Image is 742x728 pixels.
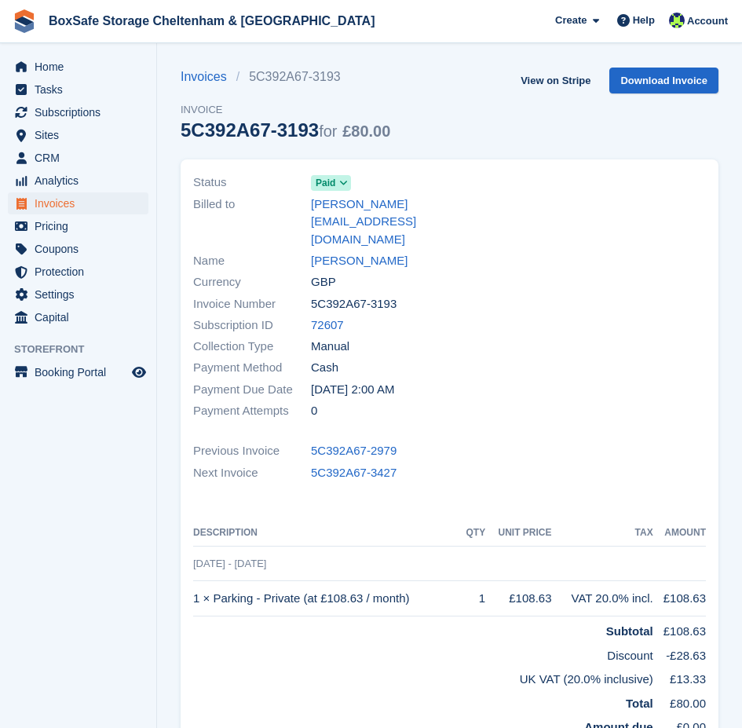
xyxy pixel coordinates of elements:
[311,174,351,192] a: Paid
[552,590,653,608] div: VAT 20.0% incl.
[311,252,408,270] a: [PERSON_NAME]
[653,689,706,713] td: £80.00
[35,147,129,169] span: CRM
[653,641,706,665] td: -£28.63
[193,402,311,420] span: Payment Attempts
[311,381,394,399] time: 2025-07-16 01:00:00 UTC
[8,170,148,192] a: menu
[555,13,587,28] span: Create
[462,521,486,546] th: QTY
[311,196,440,249] a: [PERSON_NAME][EMAIL_ADDRESS][DOMAIN_NAME]
[35,261,129,283] span: Protection
[35,238,129,260] span: Coupons
[193,641,653,665] td: Discount
[8,306,148,328] a: menu
[319,123,337,140] span: for
[42,8,381,34] a: BoxSafe Storage Cheltenham & [GEOGRAPHIC_DATA]
[181,68,236,86] a: Invoices
[8,238,148,260] a: menu
[8,215,148,237] a: menu
[35,361,129,383] span: Booking Portal
[14,342,156,357] span: Storefront
[193,664,653,689] td: UK VAT (20.0% inclusive)
[8,101,148,123] a: menu
[485,581,551,616] td: £108.63
[8,79,148,101] a: menu
[669,13,685,28] img: Charlie Hammond
[193,316,311,335] span: Subscription ID
[342,123,390,140] span: £80.00
[8,56,148,78] a: menu
[35,124,129,146] span: Sites
[35,192,129,214] span: Invoices
[311,442,397,460] a: 5C392A67-2979
[35,170,129,192] span: Analytics
[653,581,706,616] td: £108.63
[35,56,129,78] span: Home
[193,581,462,616] td: 1 × Parking - Private (at £108.63 / month)
[485,521,551,546] th: Unit Price
[35,284,129,305] span: Settings
[8,192,148,214] a: menu
[193,521,462,546] th: Description
[193,558,266,569] span: [DATE] - [DATE]
[8,284,148,305] a: menu
[606,624,653,638] strong: Subtotal
[462,581,486,616] td: 1
[8,124,148,146] a: menu
[193,252,311,270] span: Name
[311,273,336,291] span: GBP
[514,68,597,93] a: View on Stripe
[193,174,311,192] span: Status
[653,616,706,641] td: £108.63
[35,101,129,123] span: Subscriptions
[181,119,390,141] div: 5C392A67-3193
[35,306,129,328] span: Capital
[193,359,311,377] span: Payment Method
[311,295,397,313] span: 5C392A67-3193
[311,359,338,377] span: Cash
[311,316,344,335] a: 72607
[633,13,655,28] span: Help
[13,9,36,33] img: stora-icon-8386f47178a22dfd0bd8f6a31ec36ba5ce8667c1dd55bd0f319d3a0aa187defe.svg
[193,273,311,291] span: Currency
[552,521,653,546] th: Tax
[193,442,311,460] span: Previous Invoice
[193,295,311,313] span: Invoice Number
[653,521,706,546] th: Amount
[687,13,728,29] span: Account
[311,464,397,482] a: 5C392A67-3427
[193,196,311,249] span: Billed to
[193,381,311,399] span: Payment Due Date
[653,664,706,689] td: £13.33
[35,79,129,101] span: Tasks
[626,697,653,710] strong: Total
[193,338,311,356] span: Collection Type
[311,338,349,356] span: Manual
[8,261,148,283] a: menu
[609,68,718,93] a: Download Invoice
[311,402,317,420] span: 0
[193,464,311,482] span: Next Invoice
[8,147,148,169] a: menu
[8,361,148,383] a: menu
[181,102,390,118] span: Invoice
[35,215,129,237] span: Pricing
[316,176,335,190] span: Paid
[181,68,390,86] nav: breadcrumbs
[130,363,148,382] a: Preview store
